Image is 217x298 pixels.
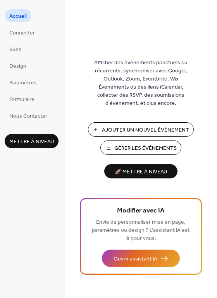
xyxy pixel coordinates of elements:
[114,144,177,152] span: Gérer les Événements
[9,46,21,54] span: Vues
[92,217,189,244] span: Envie de personnaliser mise en page, paramètres ou design ? L’assistant IA est là pour vous.
[9,29,35,37] span: Connecter
[88,122,194,137] button: Ajouter Un Nouvel Événement
[117,206,164,216] span: Modifier avec IA
[114,255,157,263] span: Ouvrir assistant IA
[9,79,37,87] span: Paramètres
[102,250,180,267] button: Ouvrir assistant IA
[5,9,31,22] a: Accueil
[5,43,26,55] a: Vues
[89,59,193,108] span: Afficher des événements ponctuels ou récurrents, synchroniser avec Google, Outlook, Zoom, Eventbr...
[5,26,40,39] a: Connecter
[9,112,47,120] span: Nous Contacter
[5,109,52,122] a: Nous Contacter
[5,59,31,72] a: Design
[9,138,54,146] span: Mettre à niveau
[109,167,173,177] span: 🚀 Mettre à niveau
[102,126,189,134] span: Ajouter Un Nouvel Événement
[100,140,181,155] button: Gérer les Événements
[9,96,34,104] span: Formulaire
[9,62,26,70] span: Design
[9,12,27,21] span: Accueil
[5,134,59,148] button: Mettre à niveau
[5,92,39,105] a: Formulaire
[104,164,177,178] button: 🚀 Mettre à niveau
[5,76,41,89] a: Paramètres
